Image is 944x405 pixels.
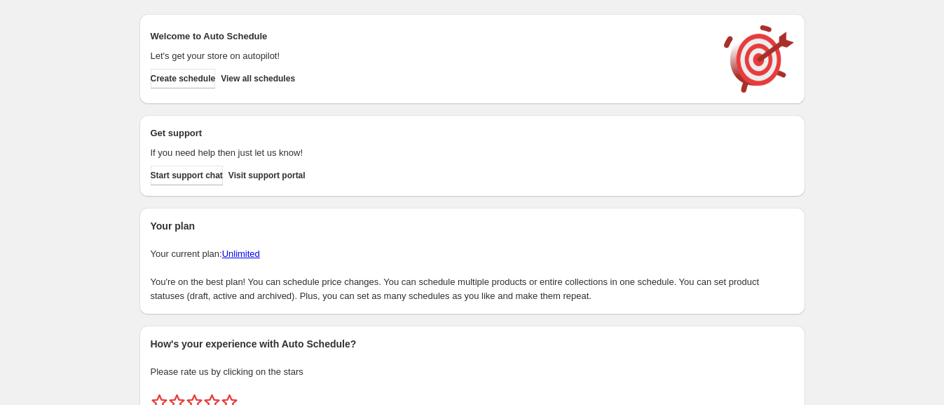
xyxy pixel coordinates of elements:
h2: How's your experience with Auto Schedule? [151,337,794,351]
a: Unlimited [222,248,260,259]
p: Please rate us by clicking on the stars [151,365,794,379]
span: Create schedule [151,73,216,84]
button: View all schedules [221,69,295,88]
span: Start support chat [151,170,223,181]
p: Let's get your store on autopilot! [151,49,710,63]
span: Visit support portal [228,170,306,181]
p: Your current plan: [151,247,794,261]
h2: Get support [151,126,710,140]
button: Create schedule [151,69,216,88]
a: Start support chat [151,166,223,185]
h2: Welcome to Auto Schedule [151,29,710,44]
p: You're on the best plan! You can schedule price changes. You can schedule multiple products or en... [151,275,794,303]
h2: Your plan [151,219,794,233]
span: View all schedules [221,73,295,84]
a: Visit support portal [228,166,306,185]
p: If you need help then just let us know! [151,146,710,160]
